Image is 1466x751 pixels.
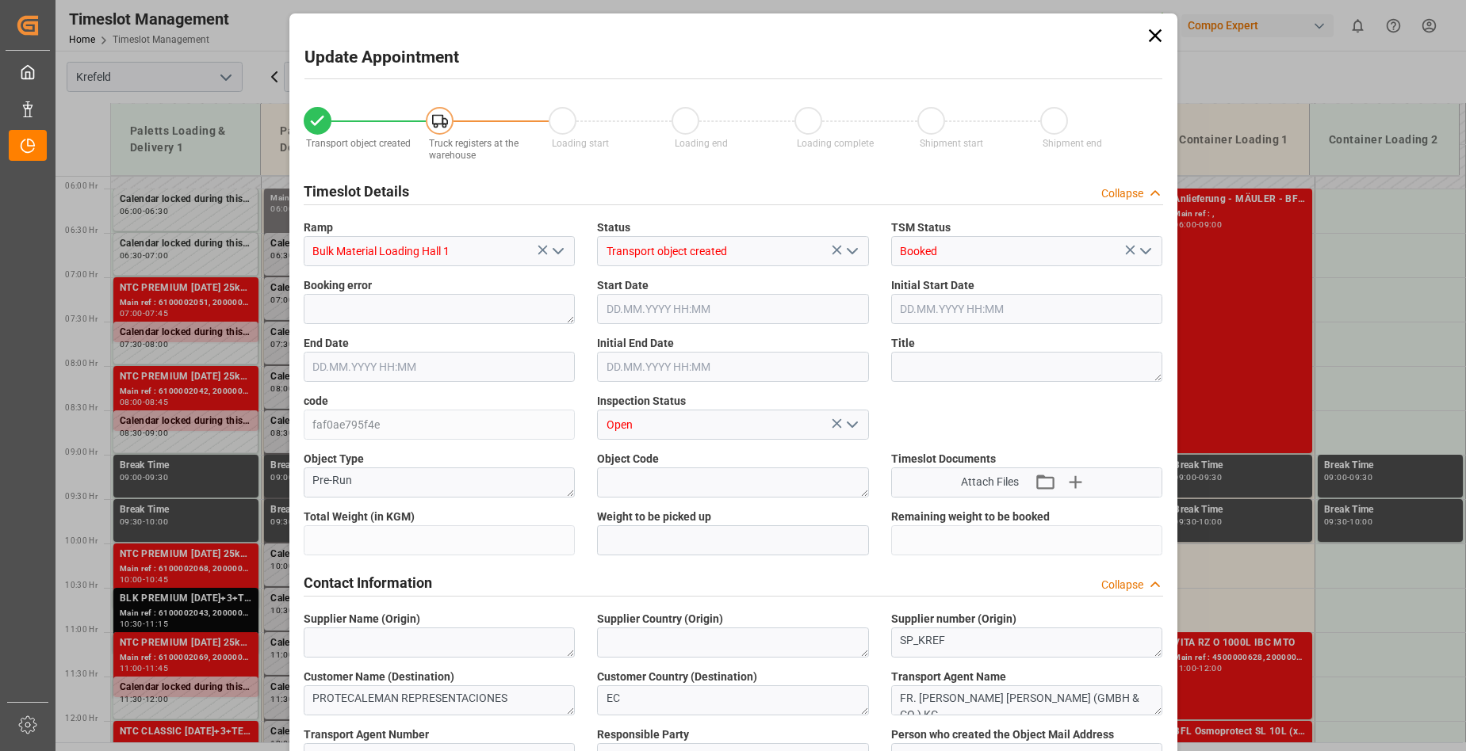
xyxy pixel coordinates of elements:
[304,181,409,202] h2: Timeslot Details
[304,219,333,236] span: Ramp
[891,294,1163,324] input: DD.MM.YYYY HH:MM
[891,669,1006,685] span: Transport Agent Name
[1101,577,1143,593] div: Collapse
[597,726,689,743] span: Responsible Party
[891,335,915,352] span: Title
[304,236,576,266] input: Type to search/select
[839,239,863,264] button: open menu
[304,669,454,685] span: Customer Name (Destination)
[429,138,519,161] span: Truck registers at the warehouse
[304,726,429,743] span: Transport Agent Number
[545,239,569,264] button: open menu
[597,335,674,352] span: Initial End Date
[1101,185,1143,202] div: Collapse
[306,138,411,149] span: Transport object created
[675,138,728,149] span: Loading end
[597,277,649,294] span: Start Date
[597,509,711,525] span: Weight to be picked up
[1043,138,1102,149] span: Shipment end
[597,219,630,236] span: Status
[1133,239,1157,264] button: open menu
[597,451,659,467] span: Object Code
[304,352,576,382] input: DD.MM.YYYY HH:MM
[891,219,951,236] span: TSM Status
[597,685,869,715] textarea: EC
[597,236,869,266] input: Type to search/select
[597,669,757,685] span: Customer Country (Destination)
[891,509,1050,525] span: Remaining weight to be booked
[891,627,1163,658] textarea: SP_KREF
[891,726,1114,743] span: Person who created the Object Mail Address
[304,277,372,294] span: Booking error
[304,611,420,627] span: Supplier Name (Origin)
[304,685,576,715] textarea: PROTECALEMAN REPRESENTACIONES
[839,413,863,437] button: open menu
[552,138,609,149] span: Loading start
[304,393,328,410] span: code
[597,393,686,410] span: Inspection Status
[920,138,983,149] span: Shipment start
[597,294,869,324] input: DD.MM.YYYY HH:MM
[891,277,974,294] span: Initial Start Date
[891,451,996,467] span: Timeslot Documents
[891,685,1163,715] textarea: FR. [PERSON_NAME] [PERSON_NAME] (GMBH & CO.) KG
[891,611,1016,627] span: Supplier number (Origin)
[597,352,869,382] input: DD.MM.YYYY HH:MM
[304,45,459,71] h2: Update Appointment
[597,611,723,627] span: Supplier Country (Origin)
[304,451,364,467] span: Object Type
[304,572,432,593] h2: Contact Information
[304,467,576,497] textarea: Pre-Run
[304,509,415,525] span: Total Weight (in KGM)
[797,138,874,149] span: Loading complete
[304,335,349,352] span: End Date
[961,474,1019,490] span: Attach Files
